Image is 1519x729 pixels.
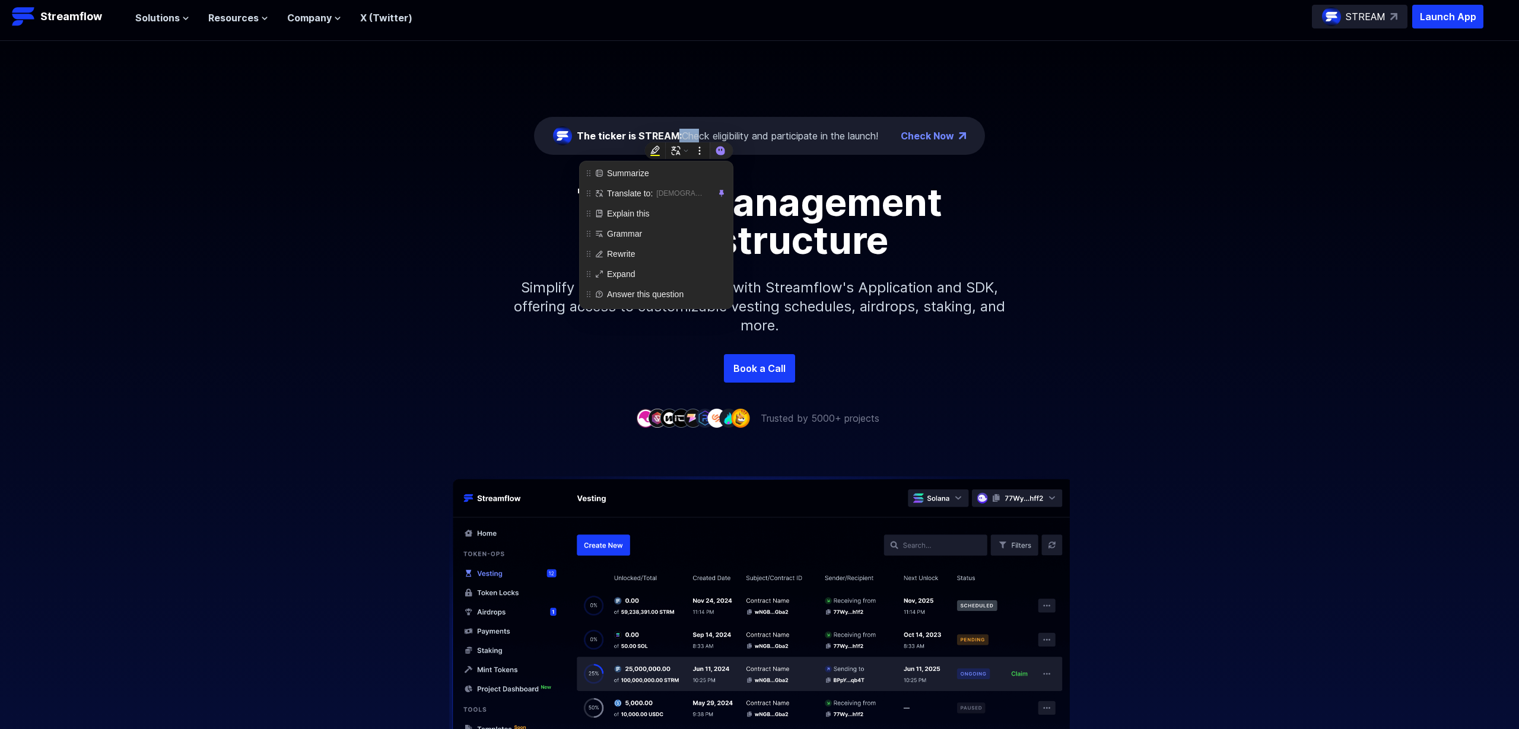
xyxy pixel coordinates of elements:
img: company-6 [695,409,714,427]
h1: Token management infrastructure [492,183,1027,259]
button: Launch App [1412,5,1483,28]
img: company-3 [660,409,679,427]
img: company-9 [731,409,750,427]
a: X (Twitter) [360,12,412,24]
a: STREAM [1312,5,1407,28]
img: company-2 [648,409,667,427]
img: company-4 [672,409,691,427]
p: Trusted by 5000+ projects [761,411,879,425]
a: Check Now [901,129,954,143]
div: Check eligibility and participate in the launch! [577,129,878,143]
img: streamflow-logo-circle.png [1322,7,1341,26]
img: streamflow-logo-circle.png [553,126,572,145]
span: Company [287,11,332,25]
img: company-1 [636,409,655,427]
span: The ticker is STREAM: [577,130,682,142]
img: company-7 [707,409,726,427]
img: company-5 [684,409,703,427]
button: Company [287,11,341,25]
span: Solutions [135,11,180,25]
img: Streamflow Logo [12,5,36,28]
p: STREAM [1346,9,1385,24]
a: Book a Call [724,354,795,383]
button: Solutions [135,11,189,25]
img: top-right-arrow.png [959,132,966,139]
span: Resources [208,11,259,25]
img: company-8 [719,409,738,427]
img: top-right-arrow.svg [1390,13,1397,20]
button: Resources [208,11,268,25]
p: Simplify your token distribution with Streamflow's Application and SDK, offering access to custom... [504,259,1015,354]
p: Streamflow [40,8,102,25]
a: Streamflow [12,5,123,28]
